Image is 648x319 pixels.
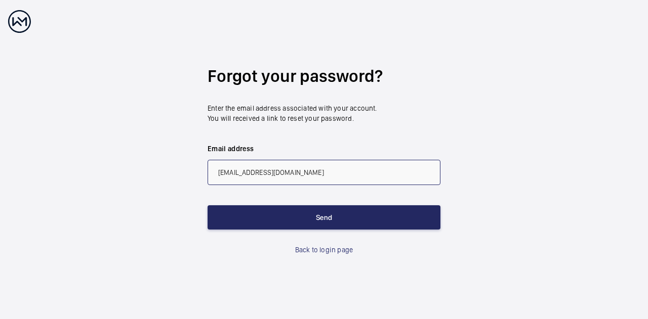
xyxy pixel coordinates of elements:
[208,144,440,154] label: Email address
[208,103,440,123] p: Enter the email address associated with your account. You will received a link to reset your pass...
[295,245,353,255] a: Back to login page
[208,205,440,230] button: Send
[208,160,440,185] input: abc@xyz
[208,64,440,88] h2: Forgot your password?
